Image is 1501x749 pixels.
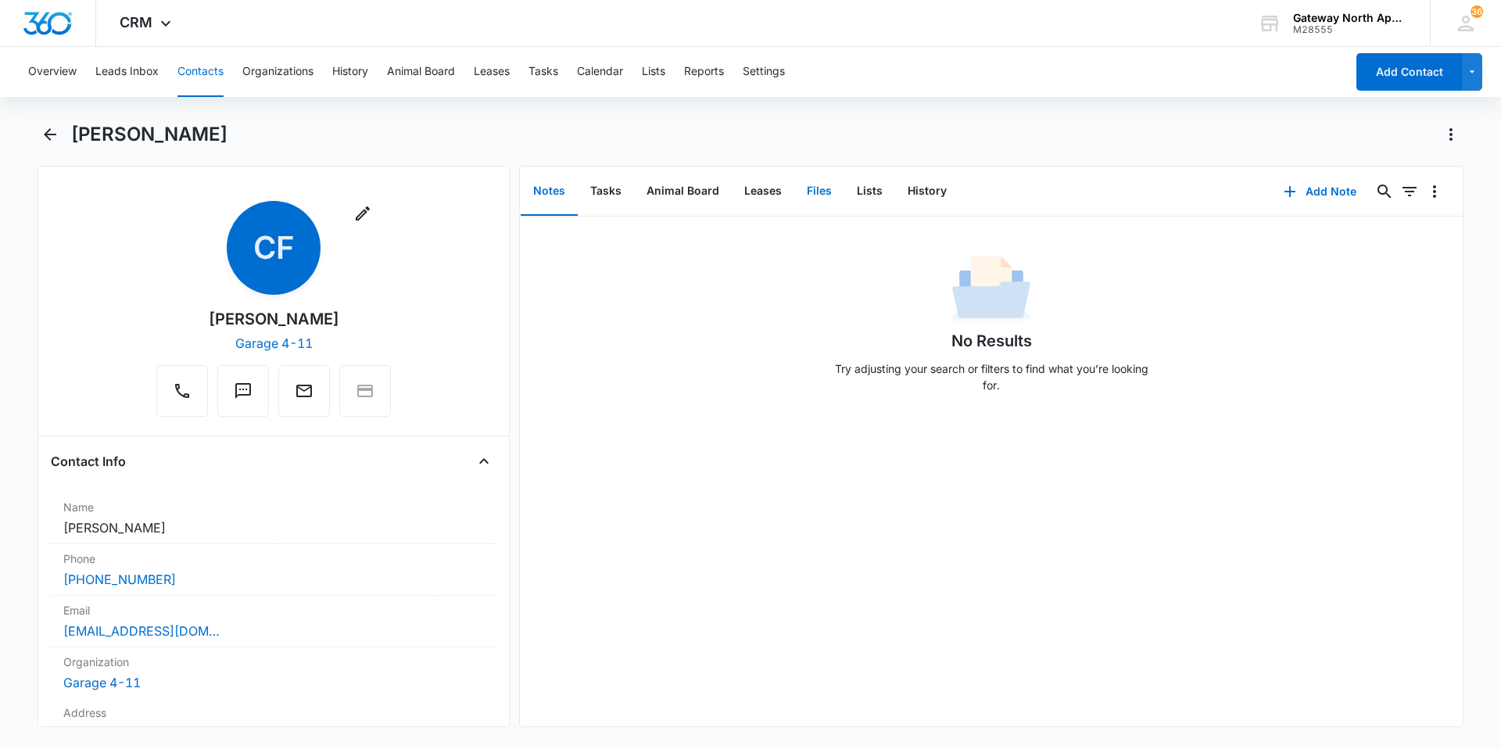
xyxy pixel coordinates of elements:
[51,452,126,471] h4: Contact Info
[63,675,141,690] a: Garage 4-11
[1397,179,1422,204] button: Filters
[51,493,496,544] div: Name[PERSON_NAME]
[1268,173,1372,210] button: Add Note
[827,360,1155,393] p: Try adjusting your search or filters to find what you’re looking for.
[177,47,224,97] button: Contacts
[578,167,634,216] button: Tasks
[63,518,484,537] dd: [PERSON_NAME]
[217,389,269,403] a: Text
[387,47,455,97] button: Animal Board
[63,704,484,721] label: Address
[278,389,330,403] a: Email
[1356,53,1462,91] button: Add Contact
[120,14,152,30] span: CRM
[642,47,665,97] button: Lists
[521,167,578,216] button: Notes
[63,602,484,618] label: Email
[634,167,732,216] button: Animal Board
[794,167,844,216] button: Files
[528,47,558,97] button: Tasks
[732,167,794,216] button: Leases
[217,365,269,417] button: Text
[63,499,484,515] label: Name
[28,47,77,97] button: Overview
[156,389,208,403] a: Call
[235,335,313,351] a: Garage 4-11
[51,544,496,596] div: Phone[PHONE_NUMBER]
[332,47,368,97] button: History
[71,123,227,146] h1: [PERSON_NAME]
[51,596,496,647] div: Email[EMAIL_ADDRESS][DOMAIN_NAME]
[471,449,496,474] button: Close
[1372,179,1397,204] button: Search...
[1471,5,1483,18] span: 36
[63,654,484,670] label: Organization
[951,329,1032,353] h1: No Results
[1422,179,1447,204] button: Overflow Menu
[156,365,208,417] button: Call
[38,122,62,147] button: Back
[844,167,895,216] button: Lists
[1471,5,1483,18] div: notifications count
[95,47,159,97] button: Leads Inbox
[1293,24,1407,35] div: account id
[895,167,959,216] button: History
[952,251,1030,329] img: No Data
[1293,12,1407,24] div: account name
[51,647,496,698] div: OrganizationGarage 4-11
[242,47,313,97] button: Organizations
[743,47,785,97] button: Settings
[227,201,321,295] span: CF
[63,622,220,640] a: [EMAIL_ADDRESS][DOMAIN_NAME]
[278,365,330,417] button: Email
[474,47,510,97] button: Leases
[63,550,484,567] label: Phone
[577,47,623,97] button: Calendar
[63,570,176,589] a: [PHONE_NUMBER]
[63,724,484,743] dd: ---
[684,47,724,97] button: Reports
[1438,122,1463,147] button: Actions
[209,307,339,331] div: [PERSON_NAME]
